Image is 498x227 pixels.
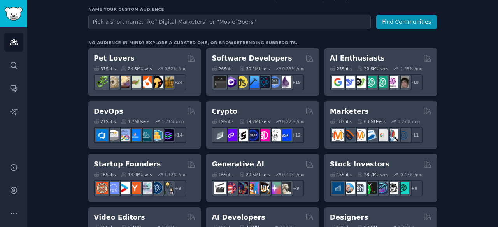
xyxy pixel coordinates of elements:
h2: DevOps [94,107,123,116]
div: 20.8M Users [357,66,388,71]
div: 6.6M Users [357,119,386,124]
img: chatgpt_prompts_ [375,76,388,88]
img: technicalanalysis [397,182,409,194]
img: ethstaker [236,129,248,141]
img: ballpython [107,76,119,88]
img: growmybusiness [161,182,174,194]
div: + 24 [170,74,186,90]
img: Docker_DevOps [118,129,130,141]
img: dividends [332,182,344,194]
div: 20.5M Users [239,172,270,177]
img: PetAdvice [151,76,163,88]
img: AWS_Certified_Experts [107,129,119,141]
img: ArtificalIntelligence [397,76,409,88]
div: + 8 [406,180,423,196]
img: dogbreed [161,76,174,88]
img: Entrepreneurship [151,182,163,194]
img: sdforall [247,182,259,194]
div: 1.12 % /mo [164,172,186,177]
img: googleads [375,129,388,141]
div: 26 Sub s [212,66,233,71]
img: swingtrading [386,182,398,194]
img: defi_ [279,129,291,141]
h2: Video Editors [94,213,145,222]
h2: AI Developers [212,213,265,222]
div: 0.33 % /mo [282,66,305,71]
img: chatgpt_promptDesign [365,76,377,88]
img: csharp [225,76,237,88]
img: DevOpsLinks [129,129,141,141]
img: herpetology [96,76,108,88]
img: ycombinator [129,182,141,194]
img: leopardgeckos [118,76,130,88]
img: web3 [247,129,259,141]
img: learnjavascript [236,76,248,88]
h2: Generative AI [212,159,264,169]
img: Forex [354,182,366,194]
div: + 9 [288,180,304,196]
img: PlatformEngineers [161,129,174,141]
img: azuredevops [96,129,108,141]
div: 14.0M Users [121,172,152,177]
img: AskComputerScience [268,76,281,88]
div: 21 Sub s [94,119,116,124]
div: 0.47 % /mo [400,172,423,177]
img: aws_cdk [151,129,163,141]
img: iOSProgramming [247,76,259,88]
img: GoogleGeminiAI [332,76,344,88]
div: 24.5M Users [121,66,152,71]
div: + 9 [170,180,186,196]
img: Trading [365,182,377,194]
div: 15 Sub s [330,172,352,177]
div: 1.71 % /mo [162,119,184,124]
h2: AI Enthusiasts [330,54,385,63]
img: FluxAI [258,182,270,194]
img: EntrepreneurRideAlong [96,182,108,194]
h2: Software Developers [212,54,292,63]
img: OnlineMarketing [397,129,409,141]
img: DreamBooth [279,182,291,194]
div: 30.1M Users [239,66,270,71]
img: aivideo [214,182,226,194]
img: starryai [268,182,281,194]
img: content_marketing [332,129,344,141]
div: 0.41 % /mo [282,172,305,177]
div: 0.52 % /mo [164,66,186,71]
h2: Crypto [212,107,237,116]
img: ValueInvesting [343,182,355,194]
a: trending subreddits [239,40,296,45]
img: bigseo [343,129,355,141]
img: cockatiel [140,76,152,88]
h3: Name your custom audience [88,7,437,12]
div: No audience in mind? Explore a curated one, or browse . [88,40,298,45]
div: + 18 [406,74,423,90]
h2: Designers [330,213,368,222]
div: 25 Sub s [330,66,352,71]
div: 1.27 % /mo [398,119,420,124]
img: Emailmarketing [365,129,377,141]
div: 1.25 % /mo [400,66,423,71]
img: reactnative [258,76,270,88]
div: 1.7M Users [121,119,149,124]
div: + 19 [288,74,304,90]
img: GummySearch logo [5,7,23,21]
img: ethfinance [214,129,226,141]
h2: Marketers [330,107,369,116]
div: 31 Sub s [94,66,116,71]
div: 16 Sub s [212,172,233,177]
img: turtle [129,76,141,88]
img: 0xPolygon [225,129,237,141]
div: 18 Sub s [330,119,352,124]
img: MarketingResearch [386,129,398,141]
div: 28.7M Users [357,172,388,177]
img: dalle2 [225,182,237,194]
img: CryptoNews [268,129,281,141]
div: 19.2M Users [239,119,270,124]
div: + 11 [406,127,423,143]
div: + 14 [170,127,186,143]
div: 16 Sub s [94,172,116,177]
img: AskMarketing [354,129,366,141]
h2: Stock Investors [330,159,389,169]
img: software [214,76,226,88]
img: indiehackers [140,182,152,194]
